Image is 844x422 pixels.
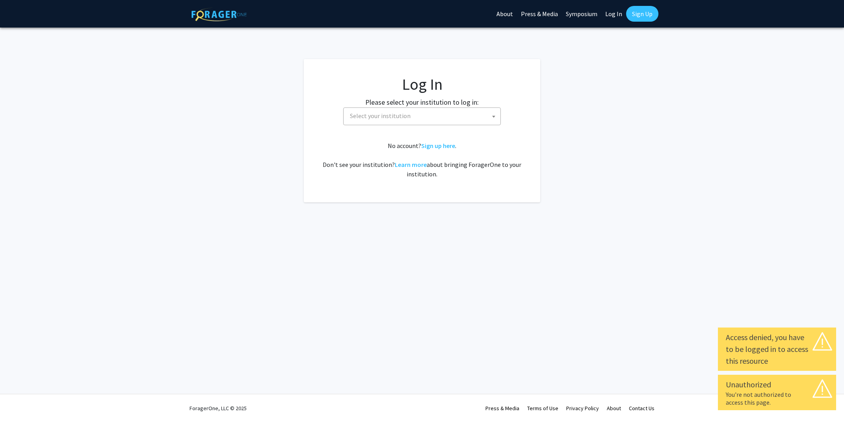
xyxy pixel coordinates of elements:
[320,75,524,94] h1: Log In
[566,405,599,412] a: Privacy Policy
[350,112,411,120] span: Select your institution
[726,391,828,406] div: You're not authorized to access this page.
[347,108,500,124] span: Select your institution
[191,7,247,21] img: ForagerOne Logo
[320,141,524,179] div: No account? . Don't see your institution? about bringing ForagerOne to your institution.
[607,405,621,412] a: About
[485,405,519,412] a: Press & Media
[395,161,427,168] a: Learn more about bringing ForagerOne to your institution
[365,97,479,107] label: Please select your institution to log in:
[190,394,247,422] div: ForagerOne, LLC © 2025
[421,142,455,150] a: Sign up here
[629,405,654,412] a: Contact Us
[626,6,658,22] a: Sign Up
[726,331,828,367] div: Access denied, you have to be logged in to access this resource
[726,379,828,391] div: Unauthorized
[343,107,501,125] span: Select your institution
[527,405,558,412] a: Terms of Use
